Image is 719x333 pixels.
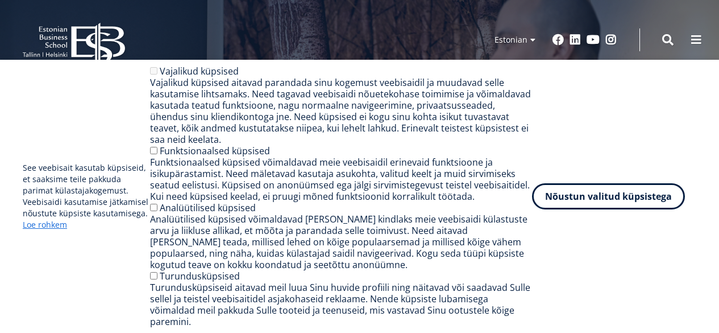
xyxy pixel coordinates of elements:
[587,34,600,46] a: Youtube
[160,202,256,214] label: Analüütilised küpsised
[160,65,239,77] label: Vajalikud küpsised
[150,157,533,202] div: Funktsionaalsed küpsised võimaldavad meie veebisaidil erinevaid funktsioone ja isikupärastamist. ...
[552,34,564,46] a: Facebook
[605,34,617,46] a: Instagram
[150,282,533,327] div: Turundusküpsiseid aitavad meil luua Sinu huvide profiili ning näitavad või saadavad Sulle sellel ...
[150,213,533,270] div: Analüütilised küpsised võimaldavad [PERSON_NAME] kindlaks meie veebisaidi külastuste arvu ja liik...
[160,270,240,282] label: Turundusküpsised
[570,34,581,46] a: Linkedin
[532,183,685,209] button: Nõustun valitud küpsistega
[23,162,150,231] p: See veebisait kasutab küpsiseid, et saaksime teile pakkuda parimat külastajakogemust. Veebisaidi ...
[150,77,533,145] div: Vajalikud küpsised aitavad parandada sinu kogemust veebisaidil ja muudavad selle kasutamise lihts...
[23,219,67,231] a: Loe rohkem
[160,145,270,157] label: Funktsionaalsed küpsised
